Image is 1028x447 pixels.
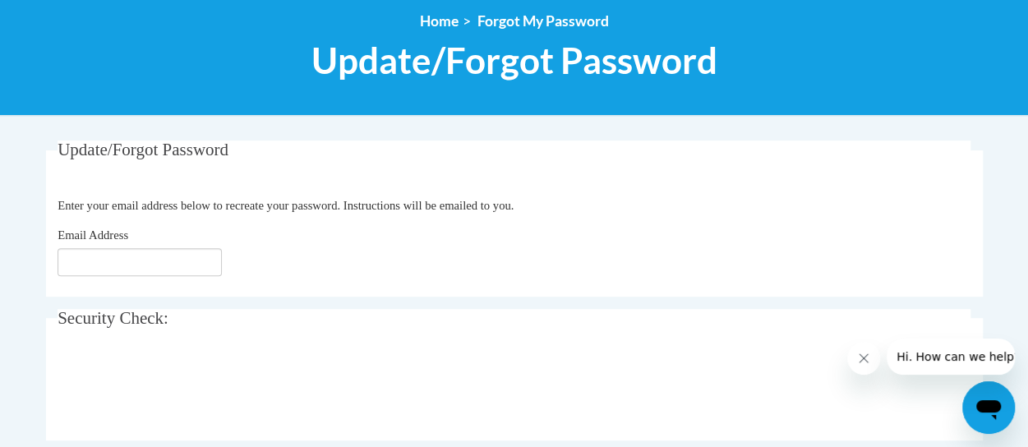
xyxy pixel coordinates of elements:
span: Update/Forgot Password [58,140,228,159]
iframe: Message from company [887,339,1015,375]
iframe: reCAPTCHA [58,356,307,420]
span: Email Address [58,228,128,242]
iframe: Button to launch messaging window [962,381,1015,434]
span: Forgot My Password [477,12,609,30]
span: Security Check: [58,308,168,328]
span: Hi. How can we help? [10,12,133,25]
span: Enter your email address below to recreate your password. Instructions will be emailed to you. [58,199,514,212]
input: Email [58,248,222,276]
a: Home [420,12,459,30]
iframe: Close message [847,342,880,375]
span: Update/Forgot Password [311,39,717,82]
